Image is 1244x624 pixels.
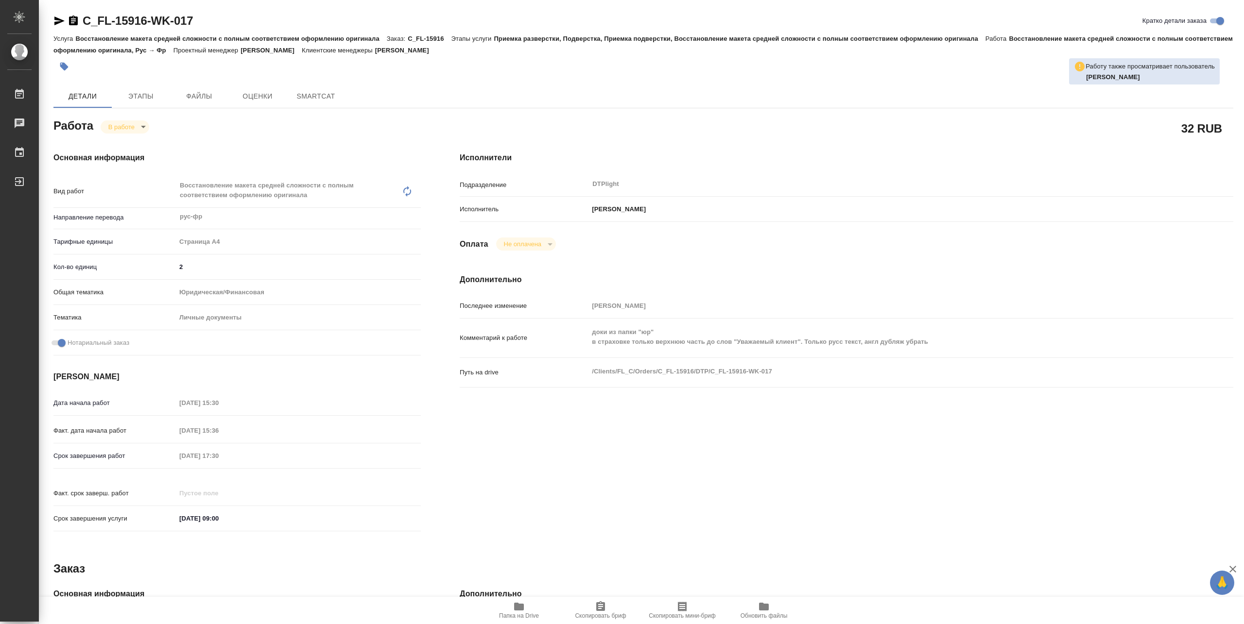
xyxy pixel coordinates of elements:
[176,90,223,102] span: Файлы
[53,371,421,383] h4: [PERSON_NAME]
[460,180,588,190] p: Подразделение
[588,204,646,214] p: [PERSON_NAME]
[53,426,176,436] p: Факт. дата начала работ
[460,368,588,377] p: Путь на drive
[53,489,176,498] p: Факт. срок заверш. работ
[176,234,421,250] div: Страница А4
[1142,16,1207,26] span: Кратко детали заказа
[101,120,149,134] div: В работе
[588,299,1169,313] input: Пустое поле
[460,274,1233,286] h4: Дополнительно
[53,15,65,27] button: Скопировать ссылку для ЯМессенджера
[53,116,93,134] h2: Работа
[68,338,129,348] span: Нотариальный заказ
[53,313,176,322] p: Тематика
[241,47,302,54] p: [PERSON_NAME]
[53,287,176,297] p: Общая тематика
[494,35,985,42] p: Приемка разверстки, Подверстка, Приемка подверстки, Восстановление макета средней сложности с пол...
[575,612,626,619] span: Скопировать бриф
[53,56,75,77] button: Добавить тэг
[560,597,641,624] button: Скопировать бриф
[176,309,421,326] div: Личные документы
[588,324,1169,350] textarea: доки из папки "юр" в страховке только верхнюю часть до слов "Уважаемый клиент". Только русс текст...
[501,240,544,248] button: Не оплачена
[1086,72,1215,82] p: Ямковенко Вера
[53,213,176,222] p: Направление перевода
[53,237,176,247] p: Тарифные единицы
[59,90,106,102] span: Детали
[1086,73,1140,81] b: [PERSON_NAME]
[460,238,488,250] h4: Оплата
[387,35,408,42] p: Заказ:
[588,363,1169,380] textarea: /Clients/FL_C/Orders/C_FL-15916/DTP/C_FL-15916-WK-017
[641,597,723,624] button: Скопировать мини-бриф
[460,333,588,343] p: Комментарий к работе
[176,260,421,274] input: ✎ Введи что-нибудь
[985,35,1009,42] p: Работа
[451,35,494,42] p: Этапы услуги
[741,612,788,619] span: Обновить файлы
[118,90,164,102] span: Этапы
[460,152,1233,164] h4: Исполнители
[53,262,176,272] p: Кол-во единиц
[293,90,339,102] span: SmartCat
[53,561,85,576] h2: Заказ
[176,423,261,438] input: Пустое поле
[75,35,386,42] p: Восстановление макета средней сложности с полным соответствием оформлению оригинала
[1214,573,1230,593] span: 🙏
[460,204,588,214] p: Исполнитель
[478,597,560,624] button: Папка на Drive
[1181,120,1222,136] h2: 32 RUB
[723,597,805,624] button: Обновить файлы
[176,486,261,500] input: Пустое поле
[460,301,588,311] p: Последнее изменение
[176,284,421,301] div: Юридическая/Финансовая
[176,449,261,463] input: Пустое поле
[1210,571,1234,595] button: 🙏
[460,588,1233,600] h4: Дополнительно
[408,35,451,42] p: C_FL-15916
[68,15,79,27] button: Скопировать ссылку
[53,152,421,164] h4: Основная информация
[83,14,193,27] a: C_FL-15916-WK-017
[176,396,261,410] input: Пустое поле
[375,47,436,54] p: [PERSON_NAME]
[53,588,421,600] h4: Основная информация
[234,90,281,102] span: Оценки
[649,612,715,619] span: Скопировать мини-бриф
[173,47,241,54] p: Проектный менеджер
[176,511,261,525] input: ✎ Введи что-нибудь
[105,123,138,131] button: В работе
[53,514,176,523] p: Срок завершения услуги
[53,35,75,42] p: Услуга
[302,47,375,54] p: Клиентские менеджеры
[499,612,539,619] span: Папка на Drive
[496,237,556,251] div: В работе
[53,451,176,461] p: Срок завершения работ
[1086,62,1215,71] p: Работу также просматривает пользователь
[53,186,176,196] p: Вид работ
[53,398,176,408] p: Дата начала работ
